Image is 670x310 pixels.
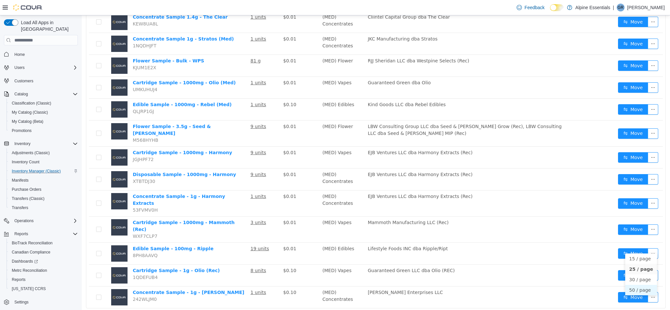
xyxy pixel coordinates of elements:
u: 1 units [169,65,184,70]
img: Edible Sample - 1000mg - Rebel (Med) placeholder [29,86,46,102]
a: Purchase Orders [9,186,44,193]
span: 1NQDHJFT [51,28,75,33]
button: icon: swapMove [536,233,566,243]
span: KJUM1E2X [51,50,75,55]
button: icon: ellipsis [566,113,576,123]
a: Dashboards [9,257,41,265]
span: BioTrack Reconciliation [9,239,78,247]
a: Settings [12,298,31,306]
td: (MED) Flower [238,105,283,131]
span: My Catalog (Beta) [12,119,43,124]
span: QLJRP1GJ [51,93,72,99]
button: icon: swapMove [536,209,566,220]
li: 25 / page [543,249,575,259]
span: $0.01 [201,65,215,70]
span: Manifests [9,176,78,184]
span: Promotions [9,127,78,135]
button: icon: swapMove [536,23,566,34]
button: icon: swapMove [536,67,566,77]
span: Users [14,65,25,70]
span: Guaranteed Green dba Olio [286,65,349,70]
button: Adjustments (Classic) [7,148,80,157]
span: Transfers (Classic) [12,196,44,201]
span: Inventory [12,140,78,148]
span: KEW8UA8L [51,6,76,11]
span: Reports [12,230,78,238]
span: Adjustments (Classic) [12,150,50,155]
button: Catalog [12,90,30,98]
button: icon: swapMove [536,277,566,287]
img: Flower Sample - 3.5g - Seed & Smith placeholder [29,108,46,124]
button: Customers [1,76,80,86]
button: icon: ellipsis [566,159,576,169]
li: 30 / page [543,259,575,269]
span: XTBTDJ30 [51,163,74,169]
button: Home [1,49,80,59]
u: 9 units [169,156,184,162]
span: JKC Manufacturing dba Stratos [286,21,356,26]
p: | [613,4,614,11]
button: Canadian Compliance [7,248,80,257]
td: (MED) Vapes [238,61,283,83]
span: 53FVMV0H [51,192,76,197]
u: 19 units [169,231,187,236]
a: Edible Sample - 1000mg - Rebel (Med) [51,87,150,92]
td: (MED) Vapes [238,249,283,271]
span: Reports [14,231,28,237]
span: JGJHPF72 [51,141,72,147]
button: Manifests [7,176,80,185]
span: Settings [12,298,78,306]
a: Manifests [9,176,31,184]
td: (MED) Vapes [238,201,283,227]
button: icon: ellipsis [566,45,576,56]
button: BioTrack Reconciliation [7,238,80,248]
span: Mammoth Manufacturing LLC (Rec) [286,204,367,210]
a: Concentrate Sample - 1g - Harmony Extracts [51,178,143,190]
td: (MED) Edibles [238,227,283,249]
span: Classification (Classic) [12,101,51,106]
span: Operations [14,218,34,223]
a: Concentrate Sample 1g - Stratos (Med) [51,21,152,26]
span: LBW Consulting Group LLC dba Seed & [PERSON_NAME] Grow (Rec), LBW Consulting LLC dba Seed & [PERS... [286,108,480,121]
span: Canadian Compliance [9,248,78,256]
button: Users [12,64,27,72]
button: Operations [1,216,80,225]
button: Classification (Classic) [7,99,80,108]
a: Classification (Classic) [9,99,54,107]
span: Kind Goods LLC dba Rebel Edibles [286,87,364,92]
u: 1 units [169,21,184,26]
a: Cartridge Sample - 1000mg - Harmony [51,135,150,140]
span: 8PH8AAVQ [51,237,76,243]
a: Reports [9,276,28,284]
button: Reports [7,275,80,284]
span: Customers [14,78,33,84]
a: Cartridge Sample - 1000mg - Mammoth (Rec) [51,204,153,217]
span: Lifestyle Foods INC dba Ripple/Ript [286,231,366,236]
p: Alpine Essentials [576,4,610,11]
button: Transfers [7,203,80,212]
a: Transfers (Classic) [9,195,47,203]
span: $0.01 [201,156,215,162]
span: Home [14,52,25,57]
span: Home [12,50,78,58]
u: 3 units [169,204,184,210]
span: Purchase Orders [9,186,78,193]
button: icon: ellipsis [566,1,576,12]
img: Concentrate Sample - 1g - Bud Fox placeholder [29,274,46,290]
a: Dashboards [7,257,80,266]
a: Customers [12,77,36,85]
button: Inventory [12,140,33,148]
a: Edible Sample - 100mg - Ripple [51,231,132,236]
p: [PERSON_NAME] [627,4,665,11]
span: Catalog [12,90,78,98]
u: 8 units [169,253,184,258]
span: EJB Ventures LLC dba Harmony Extracts (Rec) [286,156,391,162]
span: EJB Ventures LLC dba Harmony Extracts (Rec) [286,135,391,140]
span: Load All Apps in [GEOGRAPHIC_DATA] [18,19,78,32]
span: Classification (Classic) [9,99,78,107]
span: $0.10 [201,87,215,92]
button: icon: ellipsis [566,89,576,99]
button: icon: swapMove [536,137,566,147]
img: Cartridge Sample - 1g - Olio (Rec) placeholder [29,252,46,268]
span: My Catalog (Beta) [9,118,78,125]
